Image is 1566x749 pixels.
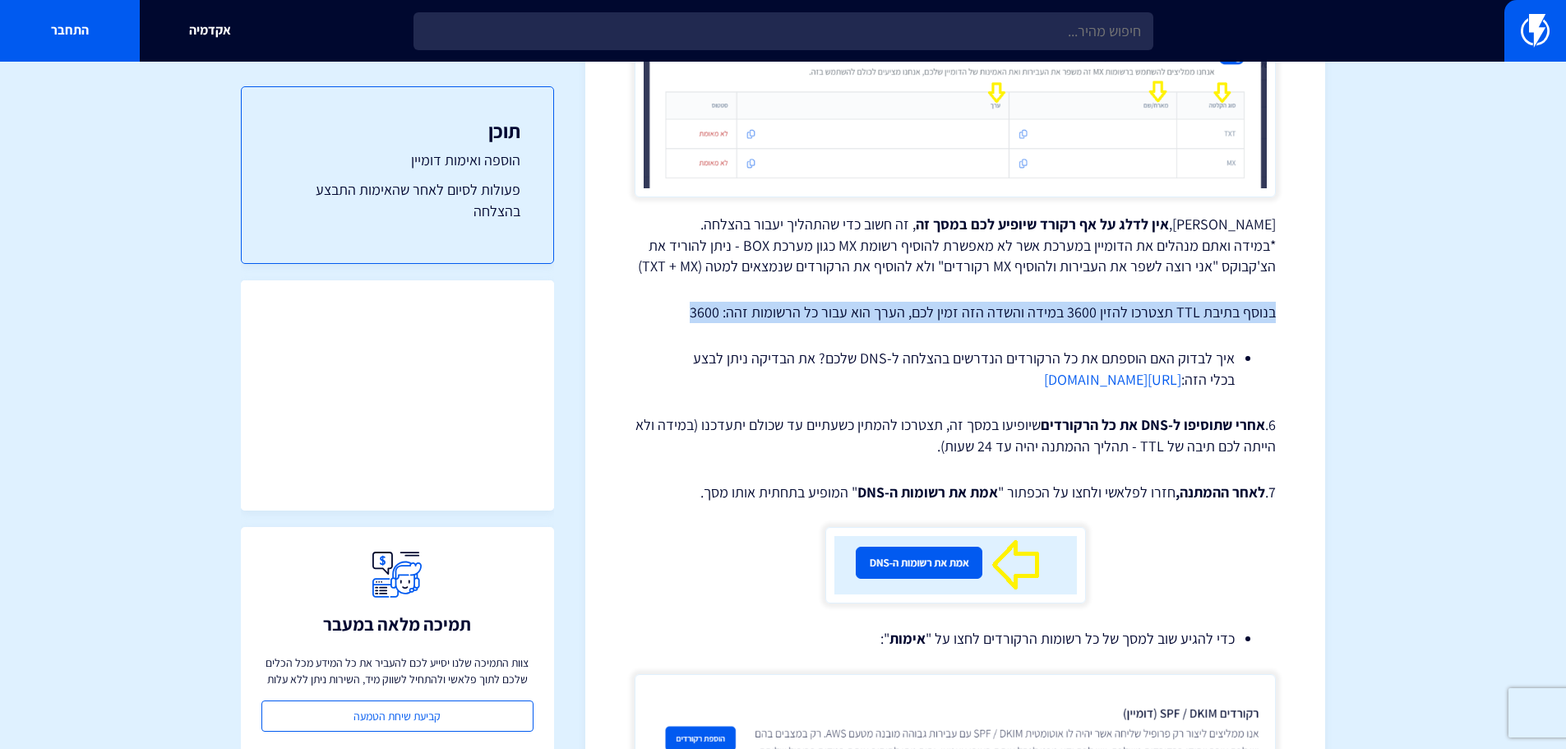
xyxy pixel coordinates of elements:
[916,215,1169,233] strong: אין לדלג על אף רקורד שיופיע לכם במסך זה
[676,348,1235,390] li: איך לבדוק האם הוספתם את כל הרקורדים הנדרשים בהצלחה ל-DNS שלכם? את הבדיקה ניתן לבצע בכלי הזה:
[1041,415,1265,434] strong: אחרי שתוסיפו ל-DNS את כל הרקורדים
[635,414,1276,456] p: 6. שיופיעו במסך זה, תצטרכו להמתין כשעתיים עד שכולם יתעדכנו (במידה ולא הייתה לכם תיבה של TTL - תהל...
[275,150,520,171] a: הוספה ואימות דומיין
[889,629,926,648] strong: אימות
[857,483,998,502] strong: אמת את רשומות ה-DNS
[676,628,1235,650] li: כדי להגיע שוב למסך של כל רשומות הרקורדים לחצו על " ":
[1044,370,1181,389] a: [URL][DOMAIN_NAME]
[261,654,534,687] p: צוות התמיכה שלנו יסייע לכם להעביר את כל המידע מכל הכלים שלכם לתוך פלאשי ולהתחיל לשווק מיד, השירות...
[635,482,1276,503] p: 7. חזרו לפלאשי ולחצו על הכפתור " " המופיע בתחתית אותו מסך.
[635,214,1276,277] p: [PERSON_NAME], , זה חשוב כדי שהתהליך יעבור בהצלחה. *במידה ואתם מנהלים את הדומיין במערכת אשר לא מא...
[413,12,1153,50] input: חיפוש מהיר...
[275,179,520,221] a: פעולות לסיום לאחר שהאימות התבצע בהצלחה
[635,302,1276,323] p: בנוסף בתיבת TTL תצטרכו להזין 3600 במידה והשדה הזה זמין לכם, הערך הוא עבור כל הרשומות זהה: 3600
[261,700,534,732] a: קביעת שיחת הטמעה
[275,120,520,141] h3: תוכן
[1176,483,1265,502] strong: לאחר ההמתנה,
[323,614,471,634] h3: תמיכה מלאה במעבר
